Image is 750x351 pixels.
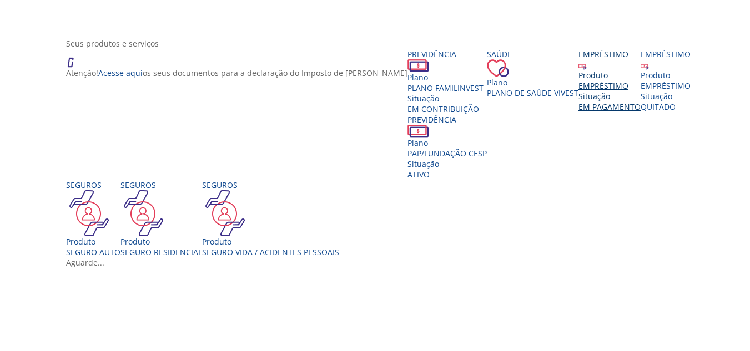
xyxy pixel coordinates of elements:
a: Acesse aqui [98,68,143,78]
div: EMPRÉSTIMO [578,80,641,91]
a: Empréstimo Produto EMPRÉSTIMO Situação QUITADO [641,49,691,112]
a: Previdência PlanoPAP/FUNDAÇÃO CESP SituaçãoAtivo [407,114,487,180]
img: ico_emprestimo.svg [641,62,649,70]
a: Empréstimo Produto EMPRÉSTIMO Situação EM PAGAMENTO [578,49,641,112]
img: ico_dinheiro.png [407,125,429,138]
a: Saúde PlanoPlano de Saúde VIVEST [487,49,578,98]
span: QUITADO [641,101,676,112]
div: Plano [487,77,578,88]
div: Previdência [407,114,487,125]
div: Seus produtos e serviços [66,38,692,49]
a: Seguros Produto SEGURO RESIDENCIAL [120,180,202,257]
img: ico_emprestimo.svg [578,62,587,70]
span: PLANO FAMILINVEST [407,83,484,93]
div: Seguros [120,180,202,190]
span: Plano de Saúde VIVEST [487,88,578,98]
span: EM CONTRIBUIÇÃO [407,104,479,114]
span: Ativo [407,169,430,180]
div: SEGURO RESIDENCIAL [120,247,202,257]
div: SEGURO AUTO [66,247,120,257]
a: Previdência PlanoPLANO FAMILINVEST SituaçãoEM CONTRIBUIÇÃO [407,49,487,114]
span: EM PAGAMENTO [578,101,641,112]
div: Empréstimo [578,49,641,59]
div: Situação [407,159,487,169]
div: Empréstimo [641,49,691,59]
div: EMPRÉSTIMO [641,80,691,91]
img: ico_seguros.png [202,190,248,236]
div: Previdência [407,49,487,59]
img: ico_seguros.png [120,190,167,236]
p: Atenção! os seus documentos para a declaração do Imposto de [PERSON_NAME] [66,68,407,78]
div: Saúde [487,49,578,59]
div: Seguros [202,180,339,190]
div: Seguro Vida / Acidentes Pessoais [202,247,339,257]
div: Plano [407,72,487,83]
div: Produto [641,70,691,80]
div: Situação [407,93,487,104]
span: PAP/FUNDAÇÃO CESP [407,148,487,159]
div: Produto [202,236,339,247]
section: <span lang="en" dir="ltr">ProdutosCard</span> [66,38,692,268]
a: Seguros Produto Seguro Vida / Acidentes Pessoais [202,180,339,257]
div: Produto [66,236,120,247]
img: ico_coracao.png [487,59,509,77]
img: ico_dinheiro.png [407,59,429,72]
div: Aguarde... [66,257,692,268]
a: Seguros Produto SEGURO AUTO [66,180,120,257]
div: Produto [120,236,202,247]
div: Plano [407,138,487,148]
img: ico_atencao.png [66,49,85,68]
div: Situação [578,91,641,101]
div: Produto [578,70,641,80]
div: Seguros [66,180,120,190]
div: Situação [641,91,691,101]
img: ico_seguros.png [66,190,112,236]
